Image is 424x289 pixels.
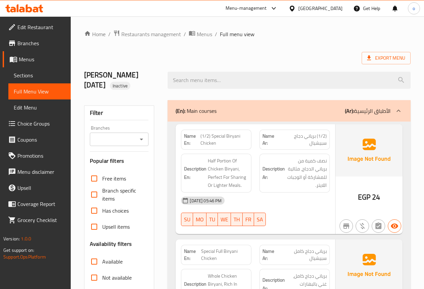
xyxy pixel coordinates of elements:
span: 24 [372,191,380,204]
h2: [PERSON_NAME] [DATE] [84,70,160,90]
h3: Availability filters [90,240,132,248]
span: SA [257,215,263,224]
span: Grocery Checklist [17,216,65,224]
span: Menus [19,55,65,63]
span: Upsell items [102,223,130,231]
span: Half Portion Of Chicken Biryani, Perfect For Sharing Or Lighter Meals. [208,157,248,190]
span: Special Full Biryani Chicken [201,248,248,262]
a: Restaurants management [113,30,181,39]
button: Not branch specific item [340,219,353,233]
b: (Ar): [345,106,354,116]
span: Free items [102,174,126,183]
span: WE [221,215,228,224]
img: Ae5nvW7+0k+MAAAAAElFTkSuQmCC [336,124,403,176]
a: Sections [8,67,71,83]
button: WE [218,213,231,226]
span: Export Menu [367,54,405,62]
a: Full Menu View [8,83,71,99]
span: Not available [102,274,132,282]
span: نصف كمية من برياني الدجاج، مثالية للمشاركة أو الوجبات اللايتر. [286,157,327,190]
span: Full Menu View [14,87,65,95]
p: Main courses [176,107,217,115]
div: (En): Main courses(Ar):الأطباق الرئيسية [168,100,411,122]
div: Inactive [110,82,130,90]
a: Upsell [3,180,71,196]
span: Branches [17,39,65,47]
span: Inactive [110,83,130,89]
button: Purchased item [356,219,369,233]
span: Branch specific items [102,187,143,203]
span: Export Menu [362,52,411,64]
span: Restaurants management [121,30,181,38]
a: Menus [3,51,71,67]
a: Menu disclaimer [3,164,71,180]
p: الأطباق الرئيسية [345,107,390,115]
strong: Name Ar: [262,133,279,147]
a: Grocery Checklist [3,212,71,228]
div: [GEOGRAPHIC_DATA] [298,5,343,12]
span: Promotions [17,152,65,160]
span: (1/2) Special Biryani Chicken [200,133,248,147]
a: Promotions [3,148,71,164]
span: Choice Groups [17,120,65,128]
a: Home [84,30,106,38]
span: Menu disclaimer [17,168,65,176]
li: / [184,30,186,38]
button: FR [243,213,254,226]
span: Sections [14,71,65,79]
button: MO [193,213,206,226]
span: SU [184,215,190,224]
span: Edit Menu [14,103,65,112]
a: Coupons [3,132,71,148]
a: Edit Restaurant [3,19,71,35]
div: Menu-management [226,4,267,12]
span: Has choices [102,207,129,215]
span: 1.0.0 [21,234,31,243]
strong: Description Ar: [262,165,285,181]
span: EGP [358,191,370,204]
h3: Popular filters [90,157,149,165]
span: [DATE] 05:46 PM [187,198,224,204]
strong: Name En: [184,248,201,262]
span: o [413,5,415,12]
span: MO [196,215,204,224]
button: Available [388,219,401,233]
a: Coverage Report [3,196,71,212]
span: TH [234,215,240,224]
b: (En): [176,106,185,116]
span: Coverage Report [17,200,65,208]
li: / [215,30,217,38]
span: Get support on: [3,246,34,255]
span: Full menu view [220,30,254,38]
button: SU [181,213,193,226]
a: Menus [189,30,212,39]
button: SA [254,213,266,226]
nav: breadcrumb [84,30,411,39]
span: Coupons [17,136,65,144]
div: Filter [90,106,149,120]
button: TU [206,213,218,226]
span: Edit Restaurant [17,23,65,31]
span: FR [245,215,251,224]
li: / [108,30,111,38]
span: Version: [3,234,20,243]
span: برياني دجاج كامل سبيشيال [279,248,327,262]
a: Choice Groups [3,116,71,132]
button: TH [231,213,243,226]
span: TU [209,215,215,224]
button: Open [137,135,146,144]
span: Upsell [17,184,65,192]
button: Not has choices [372,219,385,233]
input: search [168,72,411,89]
span: Available [102,258,123,266]
strong: Name Ar: [262,248,279,262]
a: Branches [3,35,71,51]
span: Menus [197,30,212,38]
span: (1/2) برياني دجاج سبيشيال [279,133,327,147]
strong: Description En: [184,165,206,181]
a: Edit Menu [8,99,71,116]
a: Support.OpsPlatform [3,252,46,261]
strong: Name En: [184,133,200,147]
